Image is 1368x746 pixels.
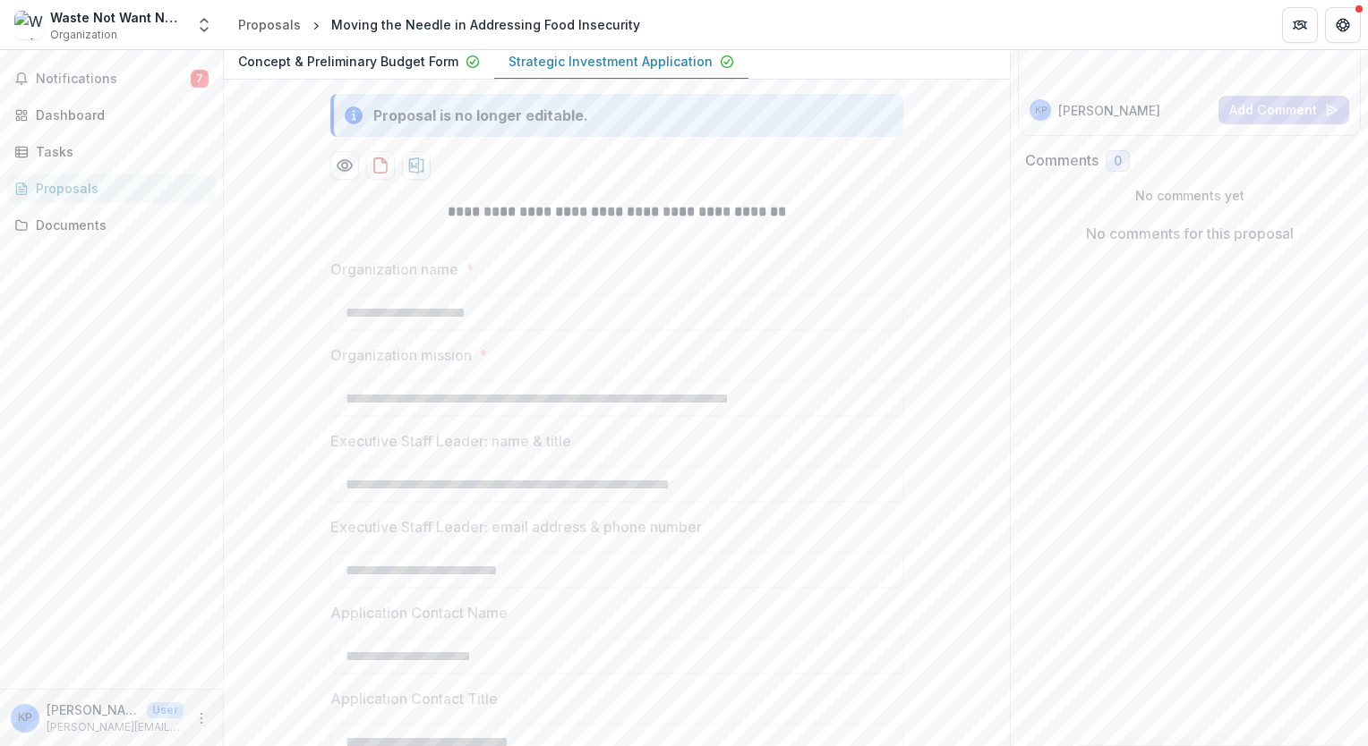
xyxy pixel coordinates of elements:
button: download-proposal [402,151,431,180]
p: Organization name [330,259,458,280]
a: Dashboard [7,100,216,130]
p: No comments yet [1025,186,1354,205]
button: Add Comment [1218,96,1349,124]
p: Executive Staff Leader: email address & phone number [330,516,702,538]
button: download-proposal [366,151,395,180]
button: Partners [1282,7,1318,43]
button: Notifications7 [7,64,216,93]
div: Proposals [36,179,201,198]
p: User [147,702,184,718]
span: Organization [50,27,117,43]
h2: Comments [1025,152,1099,169]
div: Documents [36,216,201,234]
a: Proposals [7,174,216,203]
button: Get Help [1325,7,1361,43]
nav: breadcrumb [231,12,647,38]
div: Proposal is no longer editable. [373,105,588,126]
div: Dashboard [36,106,201,124]
button: More [191,708,212,729]
div: Proposals [238,15,301,34]
div: Kathleen N. Spears, PhD [1035,106,1047,114]
a: Documents [7,210,216,240]
a: Proposals [231,12,308,38]
img: Waste Not Want Not Inc [14,11,43,39]
p: [PERSON_NAME] [1058,101,1160,120]
button: Open entity switcher [192,7,217,43]
p: Executive Staff Leader: name & title [330,430,571,452]
div: Kathleen N. Spears, PhD [18,712,32,724]
p: Application Contact Name [330,602,508,623]
div: Tasks [36,142,201,161]
button: Preview bf3c1230-4af9-4b63-b1b5-9251d4b7ec9d-1.pdf [330,151,359,180]
p: Strategic Investment Application [509,52,713,71]
p: [PERSON_NAME], PhD [47,700,140,719]
p: [PERSON_NAME][EMAIL_ADDRESS][DOMAIN_NAME] [47,719,184,735]
div: Waste Not Want Not Inc [50,8,184,27]
div: Moving the Needle in Addressing Food Insecurity [331,15,640,34]
span: 0 [1114,154,1122,169]
a: Tasks [7,137,216,166]
p: Concept & Preliminary Budget Form [238,52,458,71]
p: Organization mission [330,344,472,366]
span: Notifications [36,72,191,87]
p: Application Contact Title [330,688,498,709]
p: No comments for this proposal [1086,223,1294,244]
span: 7 [191,70,209,88]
